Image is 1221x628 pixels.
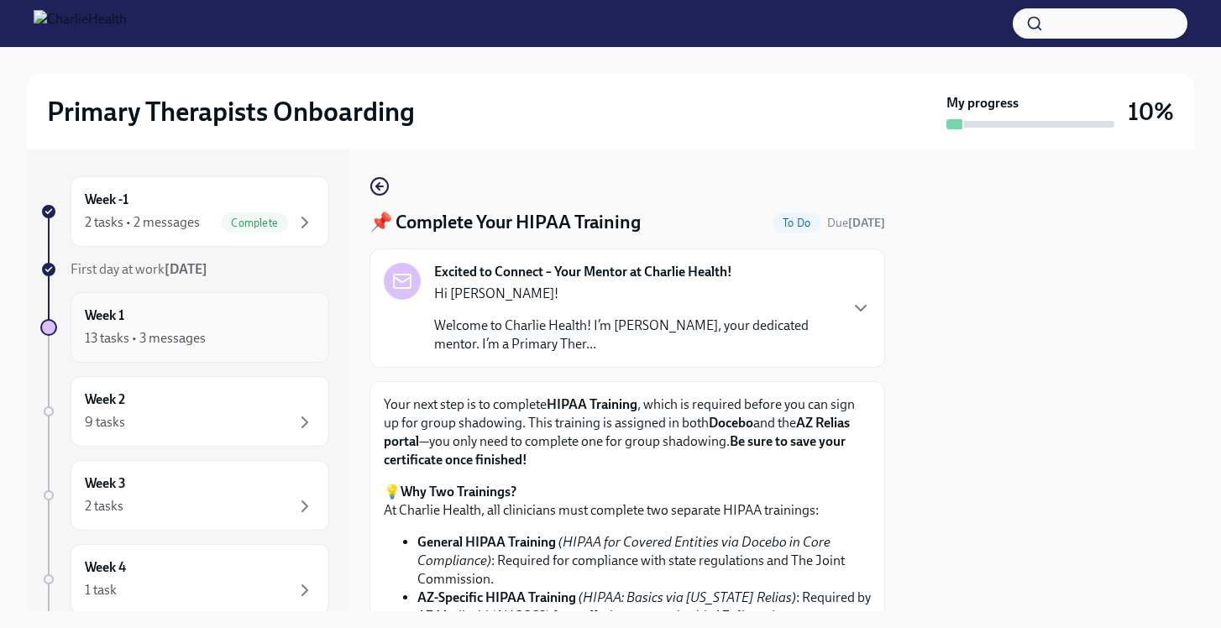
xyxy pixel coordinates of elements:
li: : Required for compliance with state regulations and The Joint Commission. [417,533,871,589]
h6: Week -1 [85,191,128,209]
p: 💡 At Charlie Health, all clinicians must complete two separate HIPAA trainings: [384,483,871,520]
em: (HIPAA: Basics via [US_STATE] Relias) [579,589,796,605]
strong: AZ-Specific HIPAA Training [417,589,576,605]
span: First day at work [71,261,207,277]
strong: Why Two Trainings? [401,484,516,500]
h3: 10% [1128,97,1174,127]
span: August 13th, 2025 10:00 [827,215,885,231]
div: 13 tasks • 3 messages [85,329,206,348]
strong: General HIPAA Training [417,534,556,550]
strong: Docebo [709,415,753,431]
em: (HIPAA for Covered Entities via Docebo in Core Compliance) [417,534,831,568]
p: Your next step is to complete , which is required before you can sign up for group shadowing. Thi... [384,395,871,469]
h6: Week 4 [85,558,126,577]
strong: HIPAA Training [547,396,637,412]
h6: Week 1 [85,306,124,325]
span: To Do [773,217,820,229]
h6: Week 2 [85,390,125,409]
span: Complete [221,217,288,229]
div: 2 tasks • 2 messages [85,213,200,232]
a: Week -12 tasks • 2 messagesComplete [40,176,329,247]
h4: 📌 Complete Your HIPAA Training [369,210,641,235]
a: Week 113 tasks • 3 messages [40,292,329,363]
div: 1 task [85,581,117,599]
a: First day at work[DATE] [40,260,329,279]
h6: Week 3 [85,474,126,493]
strong: Excited to Connect – Your Mentor at Charlie Health! [434,263,732,281]
img: CharlieHealth [34,10,127,37]
a: Week 29 tasks [40,376,329,447]
strong: My progress [946,94,1019,113]
strong: [DATE] [848,216,885,230]
strong: [DATE] [165,261,207,277]
h2: Primary Therapists Onboarding [47,95,415,128]
div: 2 tasks [85,497,123,515]
span: Due [827,216,885,230]
div: 9 tasks [85,413,125,432]
a: Week 32 tasks [40,460,329,531]
a: Week 41 task [40,544,329,615]
p: Welcome to Charlie Health! I’m [PERSON_NAME], your dedicated mentor. I’m a Primary Ther... [434,317,837,353]
p: Hi [PERSON_NAME]! [434,285,837,303]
